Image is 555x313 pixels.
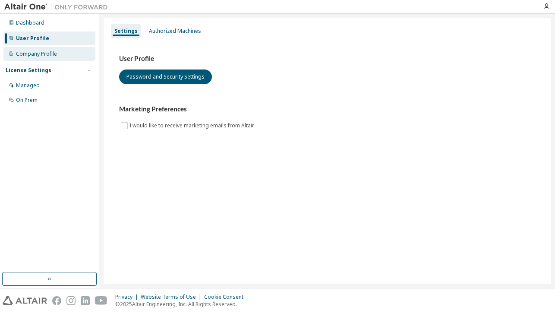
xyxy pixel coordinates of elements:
[3,296,47,305] img: altair_logo.svg
[115,300,249,308] p: © 2025 Altair Engineering, Inc. All Rights Reserved.
[66,296,76,305] img: instagram.svg
[16,97,38,104] div: On Prem
[141,294,204,300] div: Website Terms of Use
[16,82,40,89] div: Managed
[95,296,107,305] img: youtube.svg
[204,294,249,300] div: Cookie Consent
[4,3,112,11] img: Altair One
[16,19,44,26] div: Dashboard
[16,35,49,42] div: User Profile
[114,28,138,35] div: Settings
[81,296,90,305] img: linkedin.svg
[129,120,256,131] label: I would like to receive marketing emails from Altair
[6,67,51,74] div: License Settings
[149,28,201,35] div: Authorized Machines
[52,296,61,305] img: facebook.svg
[119,54,535,63] h3: User Profile
[119,70,212,84] button: Password and Security Settings
[16,51,57,57] div: Company Profile
[115,294,141,300] div: Privacy
[119,105,535,114] h3: Marketing Preferences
